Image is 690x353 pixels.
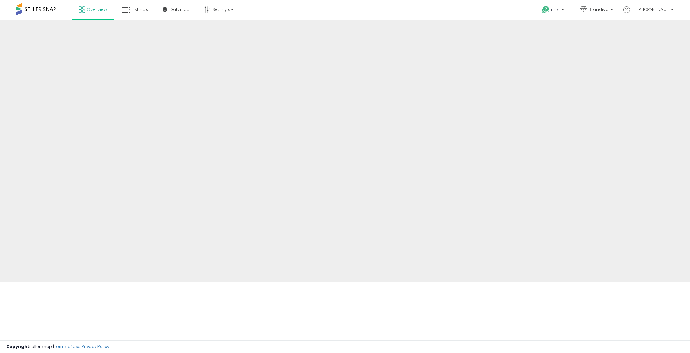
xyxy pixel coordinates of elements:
[631,6,669,13] span: Hi [PERSON_NAME]
[87,6,107,13] span: Overview
[537,1,570,20] a: Help
[623,6,674,20] a: Hi [PERSON_NAME]
[542,6,549,14] i: Get Help
[589,6,609,13] span: Brandiva
[132,6,148,13] span: Listings
[170,6,190,13] span: DataHub
[551,7,560,13] span: Help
